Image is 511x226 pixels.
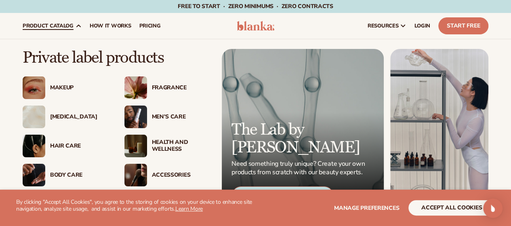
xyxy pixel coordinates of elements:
a: Learn More [175,205,203,213]
div: Men’s Care [152,114,210,120]
span: product catalog [23,23,74,29]
p: The Lab by [PERSON_NAME] [231,121,367,156]
span: Free to start · ZERO minimums · ZERO contracts [178,2,333,10]
button: Manage preferences [334,200,399,215]
a: How It Works [86,13,135,39]
a: Start Free [438,17,488,34]
div: Custom Formulate [231,186,334,206]
div: Body Care [50,172,108,179]
a: pricing [135,13,164,39]
img: Female hair pulled back with clips. [23,135,45,157]
img: Candles and incense on table. [124,135,147,157]
button: accept all cookies [408,200,495,215]
span: resources [368,23,398,29]
img: Pink blooming flower. [124,76,147,99]
a: Male hand applying moisturizer. Body Care [23,164,108,186]
div: Makeup [50,84,108,91]
p: Need something truly unique? Create your own products from scratch with our beauty experts. [231,160,367,177]
a: Female with glitter eye makeup. Makeup [23,76,108,99]
a: Pink blooming flower. Fragrance [124,76,210,99]
span: pricing [139,23,160,29]
a: Candles and incense on table. Health And Wellness [124,135,210,157]
img: logo [237,21,275,31]
a: resources [364,13,410,39]
img: Female in lab with equipment. [390,49,488,215]
div: [MEDICAL_DATA] [50,114,108,120]
a: Cream moisturizer swatch. [MEDICAL_DATA] [23,106,108,128]
p: By clicking "Accept All Cookies", you agree to the storing of cookies on your device to enhance s... [16,199,256,213]
a: product catalog [19,13,86,39]
a: Microscopic product formula. The Lab by [PERSON_NAME] Need something truly unique? Create your ow... [222,49,384,215]
a: Male holding moisturizer bottle. Men’s Care [124,106,210,128]
div: Accessories [152,172,210,179]
span: Manage preferences [334,204,399,212]
div: Hair Care [50,143,108,150]
a: Female with makeup brush. Accessories [124,164,210,186]
a: Female hair pulled back with clips. Hair Care [23,135,108,157]
div: Fragrance [152,84,210,91]
img: Cream moisturizer swatch. [23,106,45,128]
div: Open Intercom Messenger [483,199,503,218]
img: Male hand applying moisturizer. [23,164,45,186]
img: Female with glitter eye makeup. [23,76,45,99]
span: LOGIN [414,23,430,29]
p: Private label products [23,49,210,67]
img: Female with makeup brush. [124,164,147,186]
span: How It Works [90,23,131,29]
div: Health And Wellness [152,139,210,153]
a: LOGIN [410,13,434,39]
img: Male holding moisturizer bottle. [124,106,147,128]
